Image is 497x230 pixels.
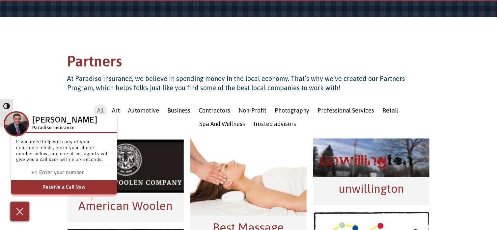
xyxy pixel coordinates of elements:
[81,197,97,201] span: We're by
[90,196,93,201] img: Powered by icon
[5,113,28,135] img: Company Icon
[275,107,309,114] span: Photography
[199,120,245,127] span: Spa And Wellness
[71,197,180,214] h2: American Woolen
[81,197,117,201] a: We'rePowered by iconbyResponseiQ
[32,124,97,132] h5: Paradiso Insurance
[97,107,104,114] span: All
[68,74,430,92] h4: At Paradiso Insurance, we believe in spending money in the local economy. That’s why we’ve create...
[68,52,430,74] h1: Partners
[199,107,230,114] span: Contractors
[318,107,374,114] span: Professional Services
[11,180,117,195] button: Receive a Call Now
[19,168,39,178] input: Enter country code
[317,180,426,197] h2: unwillington
[32,118,97,124] h3: [PERSON_NAME]
[167,107,190,114] span: Business
[16,139,112,166] p: If you need help with any of your insurance needs, enter your phone number below, and one of our ...
[238,107,266,114] span: Non-Profit
[382,107,398,114] span: Retail
[39,168,105,178] input: Enter phone number
[253,120,296,127] span: trusted advisors
[112,107,120,114] span: Art
[14,206,25,217] img: Cross icon
[128,107,159,114] span: Automotive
